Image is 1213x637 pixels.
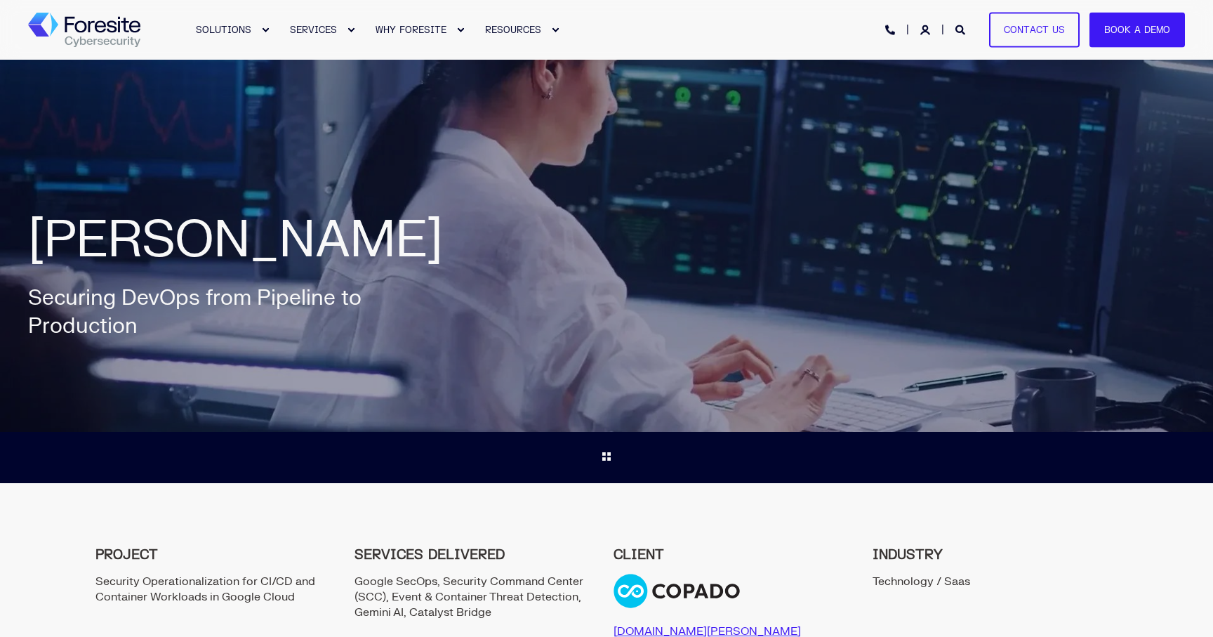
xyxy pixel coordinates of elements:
span: PROJECT [95,547,326,573]
span: RESOURCES [485,24,541,35]
span: INDUSTRY [873,547,1103,573]
div: Expand SERVICES [347,26,355,34]
div: Expand WHY FORESITE [456,26,465,34]
div: Expand SOLUTIONS [261,26,270,34]
a: Open Search [955,23,968,35]
span: WHY FORESITE [376,24,446,35]
img: Copado logo [614,574,740,608]
span: SOLUTIONS [196,24,251,35]
img: Foresite logo, a hexagon shape of blues with a directional arrow to the right hand side, and the ... [28,13,140,48]
a: Contact Us [989,12,1080,48]
div: Expand RESOURCES [551,26,559,34]
a: Login [920,23,933,35]
span: SERVICES DELIVERED [354,547,585,573]
span: [PERSON_NAME] [28,208,442,272]
a: Back to Home [28,13,140,48]
a: Book a Demo [1089,12,1185,48]
a: Go Back [602,450,611,466]
span: CLIENT [614,547,844,573]
div: Securing DevOps from Pipeline to Production [28,284,379,341]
